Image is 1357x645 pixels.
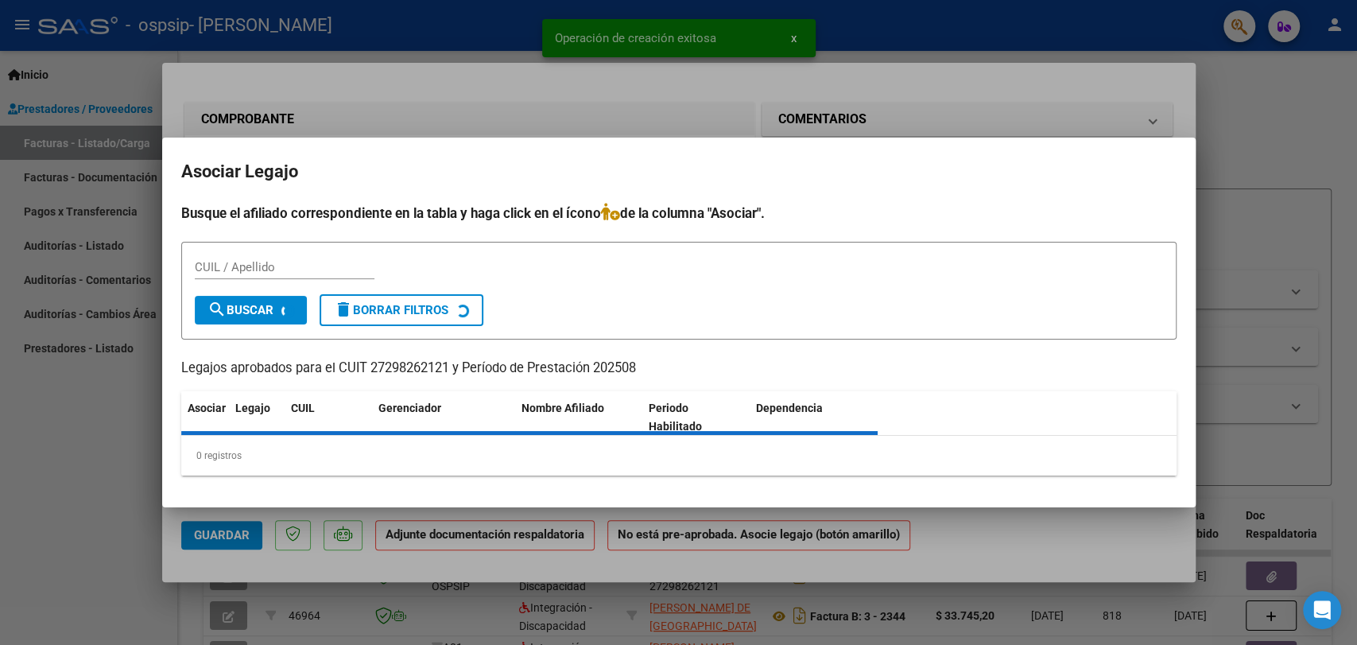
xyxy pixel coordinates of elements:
[188,402,226,414] span: Asociar
[372,391,515,444] datatable-header-cell: Gerenciador
[334,303,448,317] span: Borrar Filtros
[756,402,823,414] span: Dependencia
[195,296,307,324] button: Buscar
[521,402,604,414] span: Nombre Afiliado
[320,294,483,326] button: Borrar Filtros
[207,303,273,317] span: Buscar
[334,300,353,319] mat-icon: delete
[642,391,750,444] datatable-header-cell: Periodo Habilitado
[181,391,229,444] datatable-header-cell: Asociar
[207,300,227,319] mat-icon: search
[378,402,441,414] span: Gerenciador
[181,436,1177,476] div: 0 registros
[285,391,372,444] datatable-header-cell: CUIL
[1303,591,1341,629] div: Open Intercom Messenger
[291,402,315,414] span: CUIL
[181,157,1177,187] h2: Asociar Legajo
[649,402,702,433] span: Periodo Habilitado
[181,359,1177,379] p: Legajos aprobados para el CUIT 27298262121 y Período de Prestación 202508
[235,402,270,414] span: Legajo
[515,391,643,444] datatable-header-cell: Nombre Afiliado
[750,391,878,444] datatable-header-cell: Dependencia
[229,391,285,444] datatable-header-cell: Legajo
[181,203,1177,223] h4: Busque el afiliado correspondiente en la tabla y haga click en el ícono de la columna "Asociar".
